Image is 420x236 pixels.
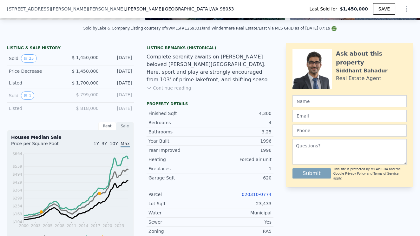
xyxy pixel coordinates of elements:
div: Listing courtesy of NWMLS (#1269331) and Windermere Real Estate/East via MLS GRID as of [DATE] 07:19 [130,26,337,30]
tspan: $169 [12,212,22,216]
a: Privacy Policy [345,172,366,175]
div: Listed [9,80,65,86]
button: Submit [292,168,331,179]
div: Sold [9,54,65,63]
div: Siddhant Bahadur [336,67,388,75]
div: LISTING & SALE HISTORY [7,45,134,52]
div: 4,300 [210,110,272,117]
span: $1,450,000 [340,6,368,12]
div: Lot Sqft [148,200,210,207]
div: Year Built [148,138,210,144]
span: $ 1,450,000 [72,55,99,60]
tspan: $429 [12,180,22,185]
div: RA5 [210,228,272,234]
div: Property details [147,101,273,106]
div: Year Improved [148,147,210,153]
tspan: $234 [12,204,22,208]
div: Finished Sqft [148,110,210,117]
input: Name [292,95,407,107]
div: This site is protected by reCAPTCHA and the Google and apply. [333,167,407,181]
span: $ 818,000 [76,106,99,111]
div: Forced air unit [210,156,272,163]
span: , WA 98053 [210,6,234,11]
span: $ 1,450,000 [72,69,99,74]
input: Email [292,110,407,122]
tspan: 2014 [79,224,89,228]
div: [DATE] [104,54,132,63]
div: Listing Remarks (Historical) [147,45,273,51]
button: Continue reading [147,85,191,91]
div: Price Decrease [9,68,65,74]
img: NWMLS Logo [331,26,337,31]
tspan: 2005 [43,224,53,228]
div: Ask about this property [336,49,407,67]
div: 3.25 [210,129,272,135]
div: 1 [210,165,272,172]
tspan: 2008 [55,224,65,228]
div: Parcel [148,191,210,198]
div: Garage Sqft [148,175,210,181]
tspan: $299 [12,196,22,200]
tspan: 2023 [115,224,124,228]
div: Complete serenity awaits on [PERSON_NAME] beloved [PERSON_NAME][GEOGRAPHIC_DATA]. Here, sport and... [147,53,273,84]
div: Heating [148,156,210,163]
div: Listed [9,105,65,111]
span: [STREET_ADDRESS][PERSON_NAME][PERSON_NAME] [7,6,125,12]
tspan: $104 [12,220,22,224]
tspan: 2000 [19,224,29,228]
span: 1Y [94,141,99,146]
button: Show Options [400,3,413,15]
div: [DATE] [104,80,132,86]
span: Max [121,141,130,147]
div: Sold by Lake & Company . [83,26,131,30]
div: Municipal [210,210,272,216]
span: , [PERSON_NAME][GEOGRAPHIC_DATA] [125,6,234,12]
div: 620 [210,175,272,181]
div: Real Estate Agent [336,75,381,82]
span: $ 799,000 [76,92,99,97]
div: [DATE] [104,105,132,111]
div: Sewer [148,219,210,225]
div: [DATE] [104,68,132,74]
button: View historical data [21,91,34,100]
div: Sold [9,91,65,100]
div: Price per Square Foot [11,140,70,151]
tspan: 2011 [67,224,76,228]
div: Houses Median Sale [11,134,130,140]
div: 4 [210,119,272,126]
button: View historical data [21,54,36,63]
tspan: $559 [12,164,22,169]
div: Fireplaces [148,165,210,172]
span: 3Y [102,141,107,146]
span: Last Sold for [310,6,340,12]
div: 1996 [210,147,272,153]
tspan: $494 [12,172,22,177]
div: Bedrooms [148,119,210,126]
a: Terms of Service [373,172,398,175]
tspan: 2020 [102,224,112,228]
div: Sale [116,122,134,130]
tspan: 2003 [31,224,41,228]
div: Rent [98,122,116,130]
tspan: $364 [12,188,22,192]
div: Zoning [148,228,210,234]
div: 23,433 [210,200,272,207]
a: 020310-0774 [242,192,272,197]
div: [DATE] [104,91,132,100]
tspan: 2017 [91,224,101,228]
span: $ 1,700,000 [72,80,99,85]
input: Phone [292,125,407,137]
div: Yes [210,219,272,225]
div: Bathrooms [148,129,210,135]
button: SAVE [373,3,395,15]
tspan: $664 [12,152,22,156]
span: 10Y [110,141,118,146]
div: Water [148,210,210,216]
div: 1996 [210,138,272,144]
